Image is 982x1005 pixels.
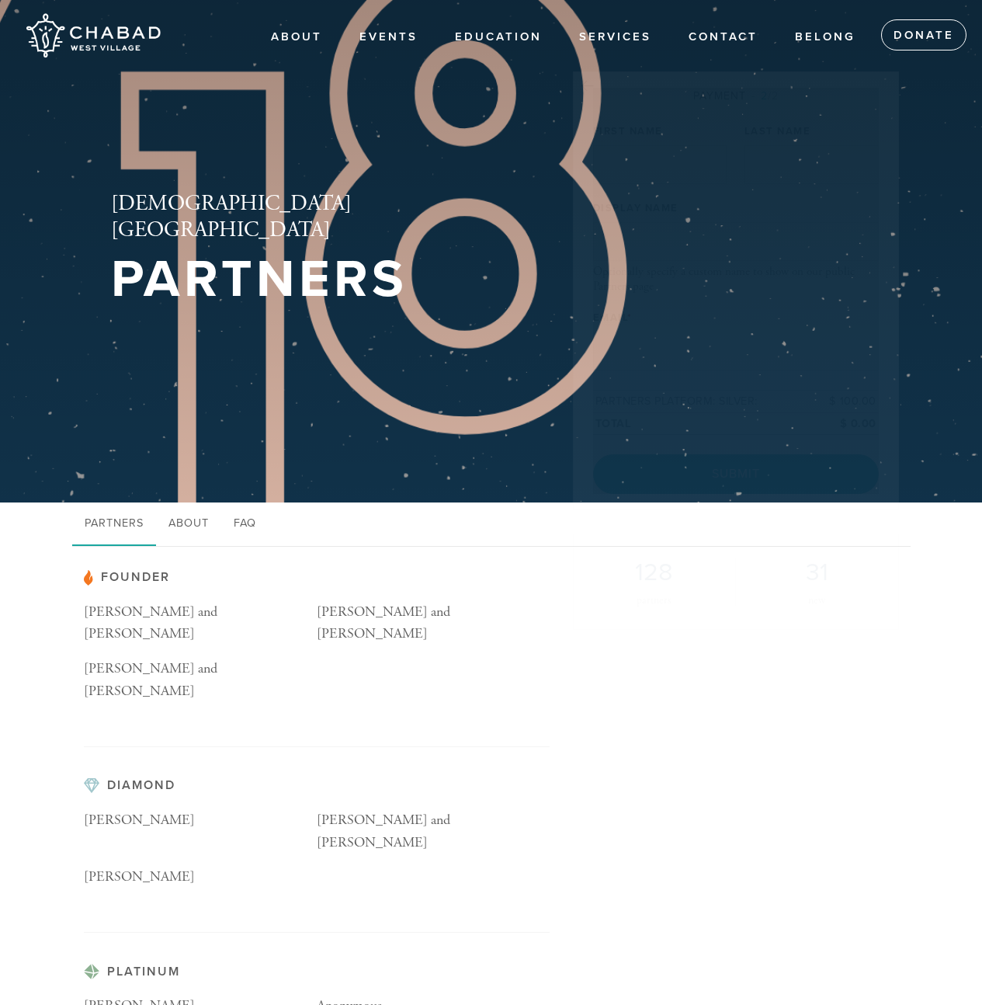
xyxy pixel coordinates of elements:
[317,601,550,646] p: [PERSON_NAME] and [PERSON_NAME]
[783,23,867,52] a: Belong
[23,8,162,64] img: Chabad%20West%20Village.png
[111,191,522,243] h2: [DEMOGRAPHIC_DATA][GEOGRAPHIC_DATA]
[84,601,317,646] p: [PERSON_NAME] and [PERSON_NAME]
[759,558,875,587] h2: 31
[881,19,966,50] a: Donate
[348,23,429,52] a: Events
[84,964,550,979] h3: Platinum
[111,255,522,305] h1: Partners
[84,778,99,794] img: pp-diamond.svg
[84,866,317,889] p: [PERSON_NAME]
[443,23,553,52] a: EDUCATION
[317,809,550,854] p: [PERSON_NAME] and [PERSON_NAME]
[84,778,550,794] h3: Diamond
[84,658,317,703] p: [PERSON_NAME] and [PERSON_NAME]
[677,23,769,52] a: Contact
[597,595,712,606] div: partners
[72,502,156,546] a: Partners
[759,595,875,606] div: new
[221,502,269,546] a: FAQ
[84,964,99,979] img: pp-platinum.svg
[84,570,550,586] h3: Founder
[156,502,221,546] a: About
[567,23,663,52] a: Services
[84,570,93,586] img: pp-partner.svg
[597,558,712,587] h2: 128
[259,23,334,52] a: About
[84,811,195,829] span: [PERSON_NAME]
